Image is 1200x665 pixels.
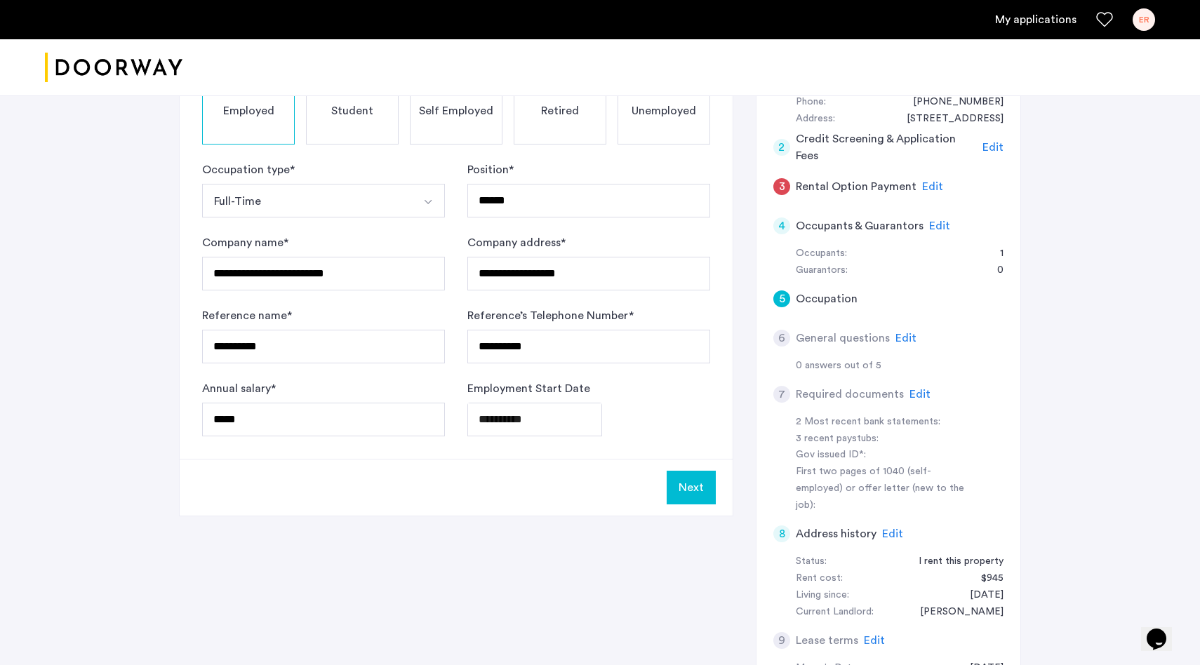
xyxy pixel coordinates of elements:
label: Annual salary * [202,380,276,397]
h5: Lease terms [796,632,858,649]
div: Occupants: [796,246,847,262]
a: My application [995,11,1076,28]
div: Gov issued ID*: [796,447,973,464]
div: Status: [796,553,827,570]
div: Current Landlord: [796,604,874,621]
button: Select option [411,184,445,217]
span: Employed [223,102,274,119]
label: Position * [467,161,514,178]
div: Guarantors: [796,262,848,279]
span: Edit [909,389,931,400]
div: +18024772108 [899,94,1004,111]
span: Self Employed [419,102,493,119]
span: Edit [929,220,950,231]
a: Favorites [1096,11,1113,28]
label: Company address * [467,234,566,251]
label: Reference’s Telephone Number * [467,307,634,324]
button: Next [667,471,716,504]
div: 5 [773,290,790,307]
span: Edit [882,528,903,539]
div: 2 Most recent bank statements: [796,414,973,431]
h5: Required documents [796,386,904,403]
div: 8 [773,525,790,542]
h5: Occupants & Guarantors [796,217,924,234]
h5: Occupation [796,290,858,307]
div: 10/01/2024 [956,587,1004,604]
h5: Credit Screening & Application Fees [796,130,978,164]
div: Living since: [796,587,849,604]
img: arrow [422,196,434,208]
div: I rent this property [905,553,1004,570]
div: 0 [983,262,1004,279]
label: Occupation type * [202,161,295,178]
iframe: chat widget [1141,609,1186,651]
label: Company name * [202,234,288,251]
div: Address: [796,111,835,128]
a: Cazamio logo [45,41,182,94]
div: 3 [773,178,790,195]
div: 6 [773,330,790,347]
div: 3 recent paystubs: [796,431,973,448]
button: Select option [202,184,412,217]
div: 1 [986,246,1004,262]
div: 31 South Grande Avenue [893,111,1004,128]
div: Phone: [796,94,826,111]
span: Edit [922,181,943,192]
div: 2 [773,139,790,156]
div: $945 [967,570,1004,587]
div: ER [1133,8,1155,31]
div: 9 [773,632,790,649]
span: Edit [982,142,1004,153]
span: Unemployed [632,102,696,119]
div: Allison Schuster [906,604,1004,621]
img: logo [45,41,182,94]
h5: General questions [796,330,890,347]
div: Rent cost: [796,570,843,587]
input: Employment Start Date [467,403,602,436]
div: 7 [773,386,790,403]
span: Edit [864,635,885,646]
h5: Rental Option Payment [796,178,916,195]
label: Employment Start Date [467,380,590,397]
label: Reference name * [202,307,292,324]
span: Retired [541,102,579,119]
div: First two pages of 1040 (self-employed) or offer letter (new to the job): [796,464,973,514]
span: Student [331,102,373,119]
div: 0 answers out of 5 [796,358,1004,375]
span: Edit [895,332,916,344]
div: 4 [773,217,790,234]
h5: Address history [796,525,876,542]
